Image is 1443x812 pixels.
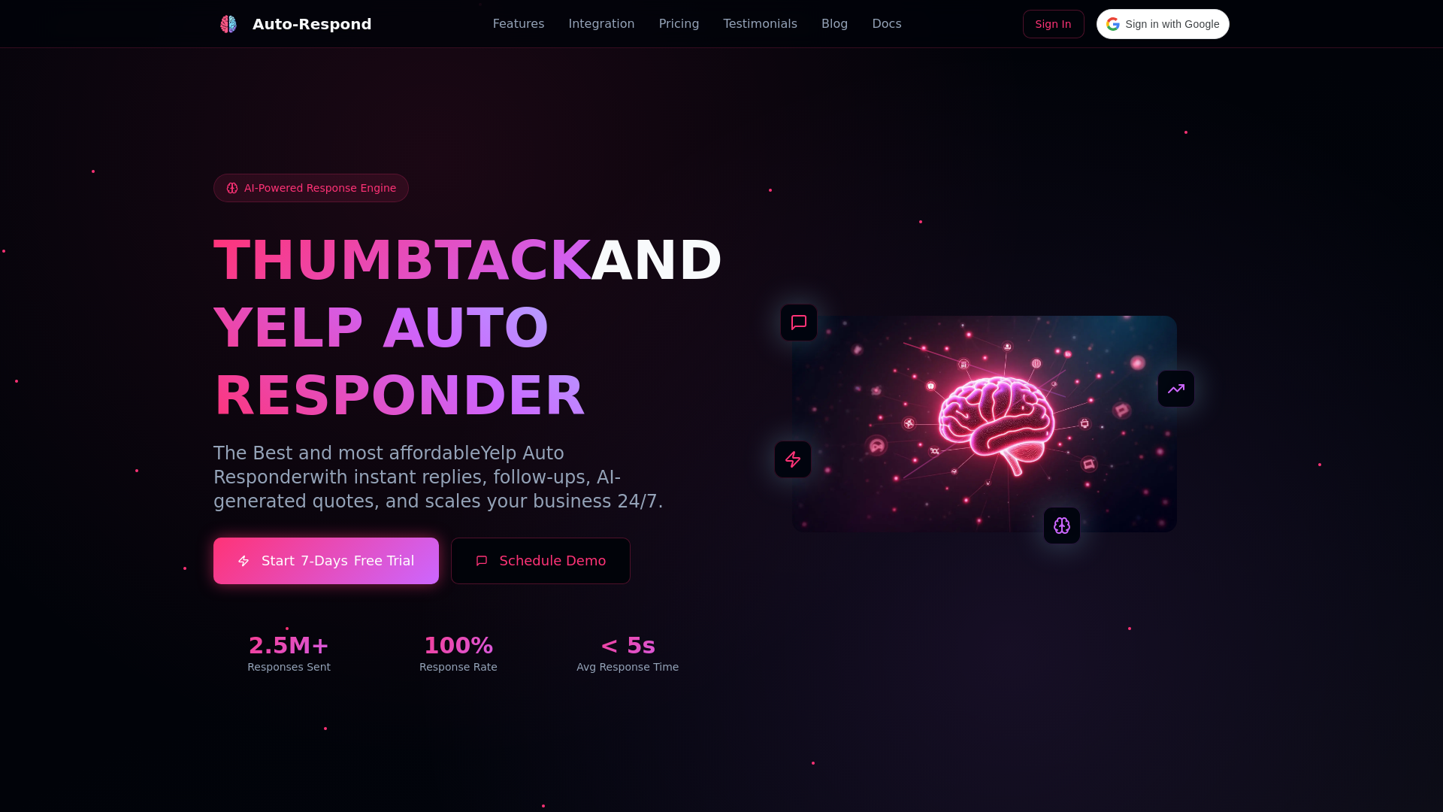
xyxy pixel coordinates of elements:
a: Integration [568,15,634,33]
a: Pricing [659,15,700,33]
div: Avg Response Time [552,659,703,674]
span: AI-Powered Response Engine [244,180,396,195]
a: Blog [821,15,848,33]
div: Sign in with Google [1097,9,1230,39]
div: Responses Sent [213,659,365,674]
div: Auto-Respond [253,14,372,35]
div: 2.5M+ [213,632,365,659]
span: AND [591,229,723,292]
a: Testimonials [724,15,798,33]
a: Start7-DaysFree Trial [213,538,439,584]
h1: YELP AUTO RESPONDER [213,294,703,429]
div: Response Rate [383,659,534,674]
a: Docs [872,15,901,33]
a: Features [493,15,545,33]
span: Sign in with Google [1126,17,1220,32]
p: The Best and most affordable with instant replies, follow-ups, AI-generated quotes, and scales yo... [213,441,703,514]
img: AI Neural Network Brain [792,316,1177,532]
div: < 5s [552,632,703,659]
a: Sign In [1023,10,1085,38]
a: Auto-Respond LogoAuto-Respond [213,9,372,39]
button: Schedule Demo [451,538,631,584]
span: Yelp Auto Responder [213,443,564,488]
img: Auto-Respond Logo [219,15,237,33]
span: THUMBTACK [213,229,591,292]
span: 7-Days [301,550,348,571]
div: 100% [383,632,534,659]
